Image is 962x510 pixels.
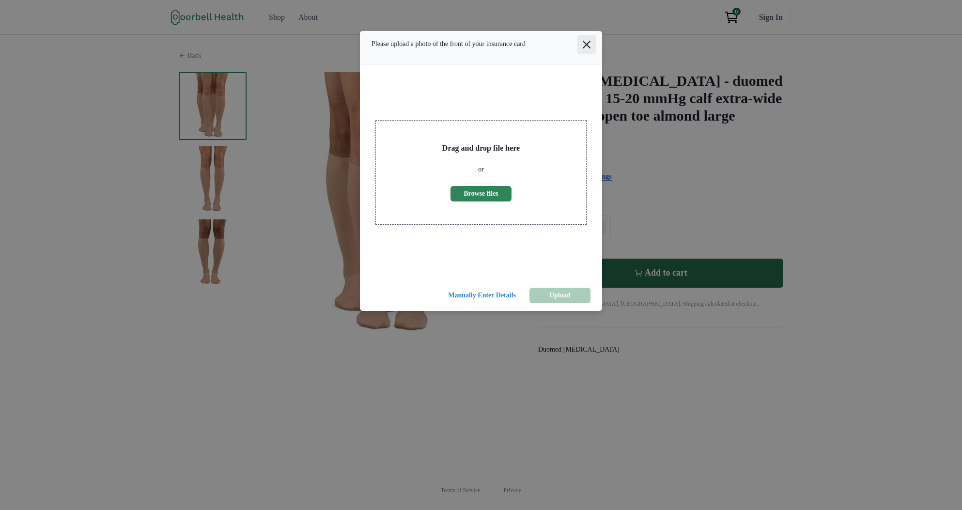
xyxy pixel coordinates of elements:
[360,31,602,65] header: Please upload a photo of the front of your insurance card
[440,288,524,303] button: Manually Enter Details
[450,186,512,201] button: Browse files
[442,143,520,153] h2: Drag and drop file here
[529,288,590,303] button: Upload
[577,35,596,54] button: Close
[478,164,484,174] p: or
